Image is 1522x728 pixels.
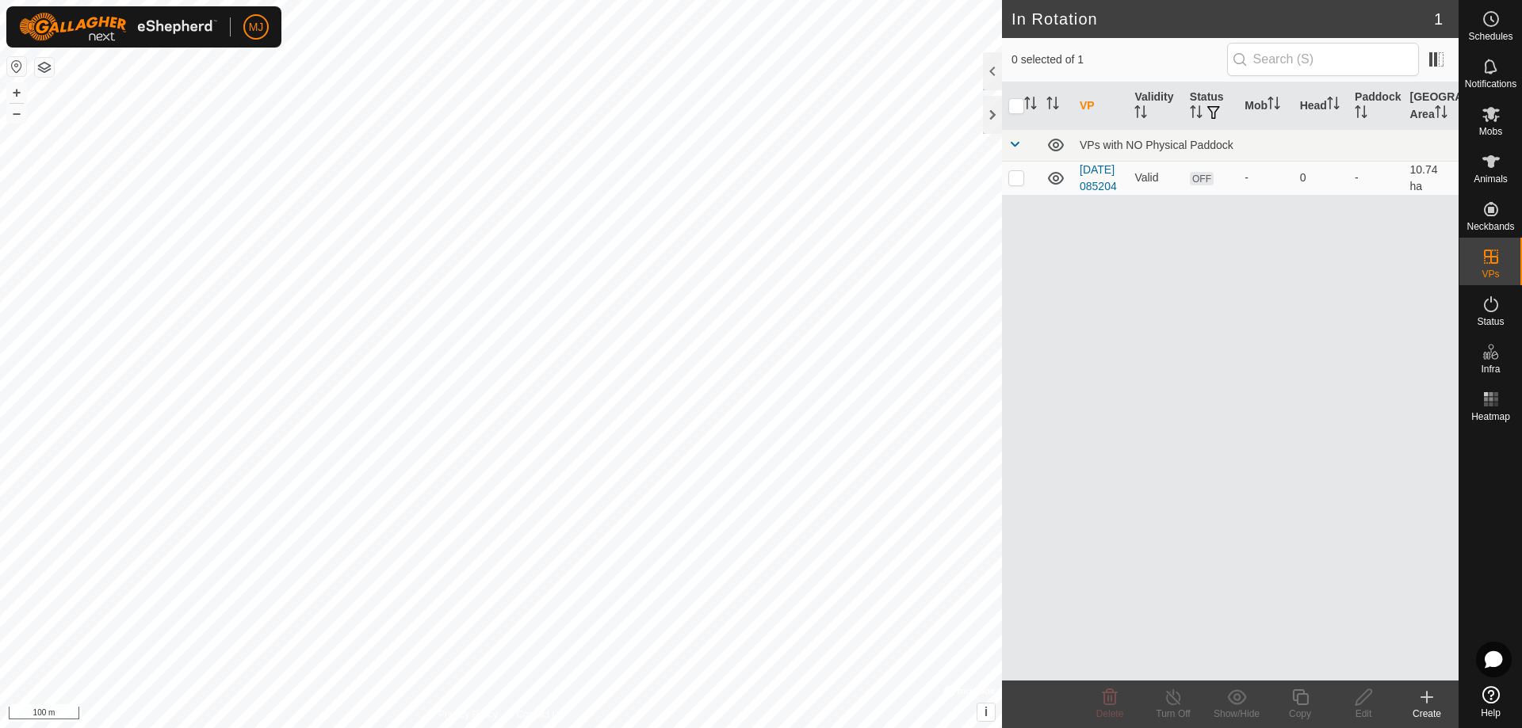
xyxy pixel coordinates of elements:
a: Privacy Policy [438,707,498,722]
span: Neckbands [1467,222,1514,231]
th: [GEOGRAPHIC_DATA] Area [1404,82,1459,130]
button: Map Layers [35,58,54,77]
span: Delete [1096,708,1124,719]
span: Notifications [1465,79,1516,89]
p-sorticon: Activate to sort [1435,108,1447,120]
p-sorticon: Activate to sort [1355,108,1367,120]
span: OFF [1190,172,1214,185]
div: - [1245,170,1287,186]
th: Status [1184,82,1238,130]
button: i [977,703,995,721]
td: 10.74 ha [1404,161,1459,195]
p-sorticon: Activate to sort [1134,108,1147,120]
span: 1 [1434,7,1443,31]
button: Reset Map [7,57,26,76]
p-sorticon: Activate to sort [1190,108,1203,120]
div: Create [1395,707,1459,721]
button: – [7,104,26,123]
div: Turn Off [1141,707,1205,721]
div: Copy [1268,707,1332,721]
div: VPs with NO Physical Paddock [1080,139,1452,151]
button: + [7,83,26,102]
p-sorticon: Activate to sort [1327,99,1340,112]
p-sorticon: Activate to sort [1268,99,1280,112]
a: [DATE] 085204 [1080,163,1117,192]
th: Mob [1238,82,1293,130]
a: Help [1459,680,1522,724]
td: - [1348,161,1403,195]
p-sorticon: Activate to sort [1046,99,1059,112]
h2: In Rotation [1011,10,1434,29]
th: VP [1073,82,1128,130]
div: Edit [1332,707,1395,721]
span: Heatmap [1471,412,1510,421]
span: Animals [1474,174,1508,184]
span: Help [1481,708,1501,718]
span: Infra [1481,364,1500,374]
img: Gallagher Logo [19,13,217,41]
span: Status [1477,317,1504,326]
span: Mobs [1479,127,1502,136]
span: MJ [249,19,264,36]
span: Schedules [1468,32,1512,41]
span: 0 selected of 1 [1011,51,1227,68]
th: Validity [1128,82,1183,130]
td: 0 [1294,161,1348,195]
span: i [985,705,988,718]
td: Valid [1128,161,1183,195]
th: Paddock [1348,82,1403,130]
p-sorticon: Activate to sort [1024,99,1037,112]
input: Search (S) [1227,43,1419,76]
a: Contact Us [517,707,564,722]
div: Show/Hide [1205,707,1268,721]
span: VPs [1482,269,1499,279]
th: Head [1294,82,1348,130]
